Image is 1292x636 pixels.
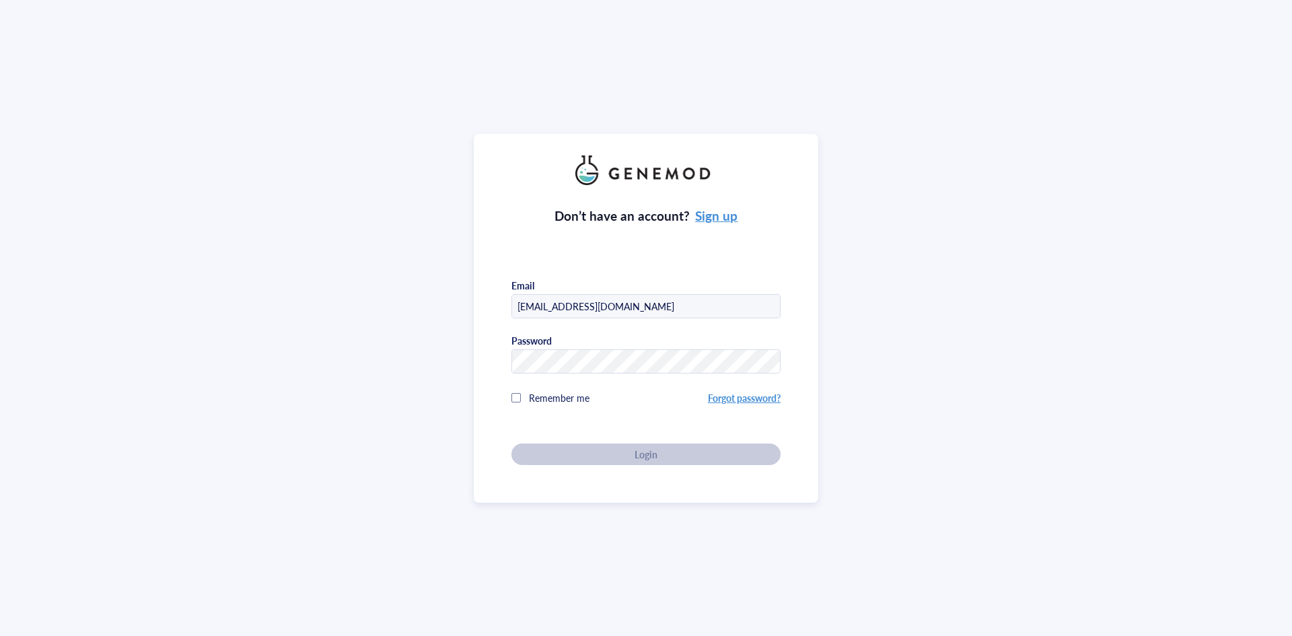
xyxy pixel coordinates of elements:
div: Don’t have an account? [554,207,738,225]
span: Remember me [529,391,589,404]
div: Email [511,279,534,291]
div: Password [511,334,552,347]
img: genemod_logo_light-BcqUzbGq.png [575,155,717,185]
a: Forgot password? [708,391,781,404]
a: Sign up [695,207,738,225]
